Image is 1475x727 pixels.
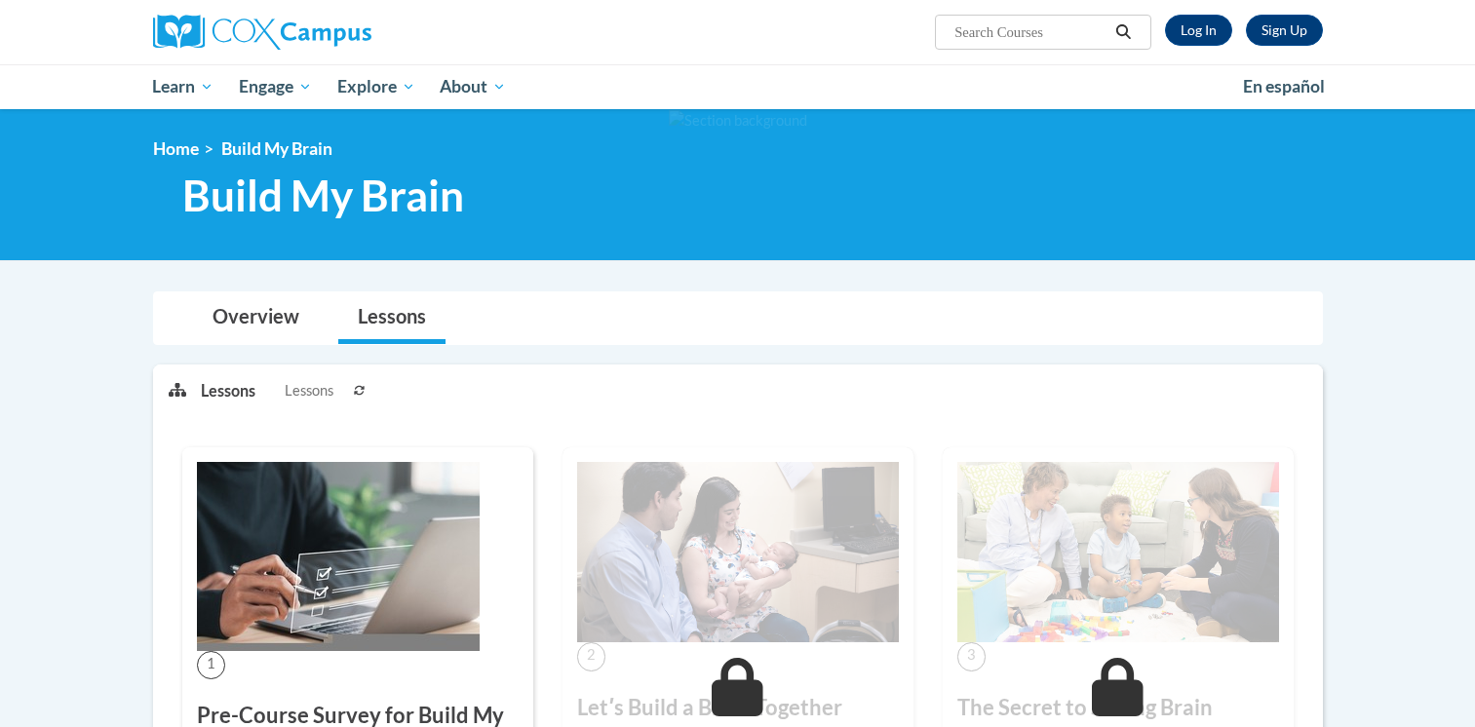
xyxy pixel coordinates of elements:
a: Learn [140,64,227,109]
span: Explore [337,75,415,98]
img: Cox Campus [153,15,371,50]
span: Learn [152,75,213,98]
input: Search Courses [952,20,1108,44]
h3: Letʹs Build a Brain Together [577,693,899,723]
a: En español [1230,66,1338,107]
a: Lessons [338,292,446,344]
span: En español [1243,76,1325,96]
span: About [440,75,506,98]
div: Main menu [124,64,1352,109]
a: Cox Campus [153,15,524,50]
a: Register [1246,15,1323,46]
img: Course Image [577,462,899,643]
span: 1 [197,651,225,679]
a: About [427,64,519,109]
button: Search [1108,20,1138,44]
span: Engage [239,75,312,98]
span: Build My Brain [221,138,332,159]
span: Lessons [285,380,333,402]
a: Explore [325,64,428,109]
span: Build My Brain [182,170,464,221]
span: 2 [577,642,605,670]
img: Course Image [957,462,1279,643]
a: Overview [193,292,319,344]
a: Home [153,138,199,159]
span: 3 [957,642,986,670]
img: Section background [669,110,807,132]
p: Lessons [201,380,255,402]
a: Engage [226,64,325,109]
img: Course Image [197,462,480,651]
a: Log In [1165,15,1232,46]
